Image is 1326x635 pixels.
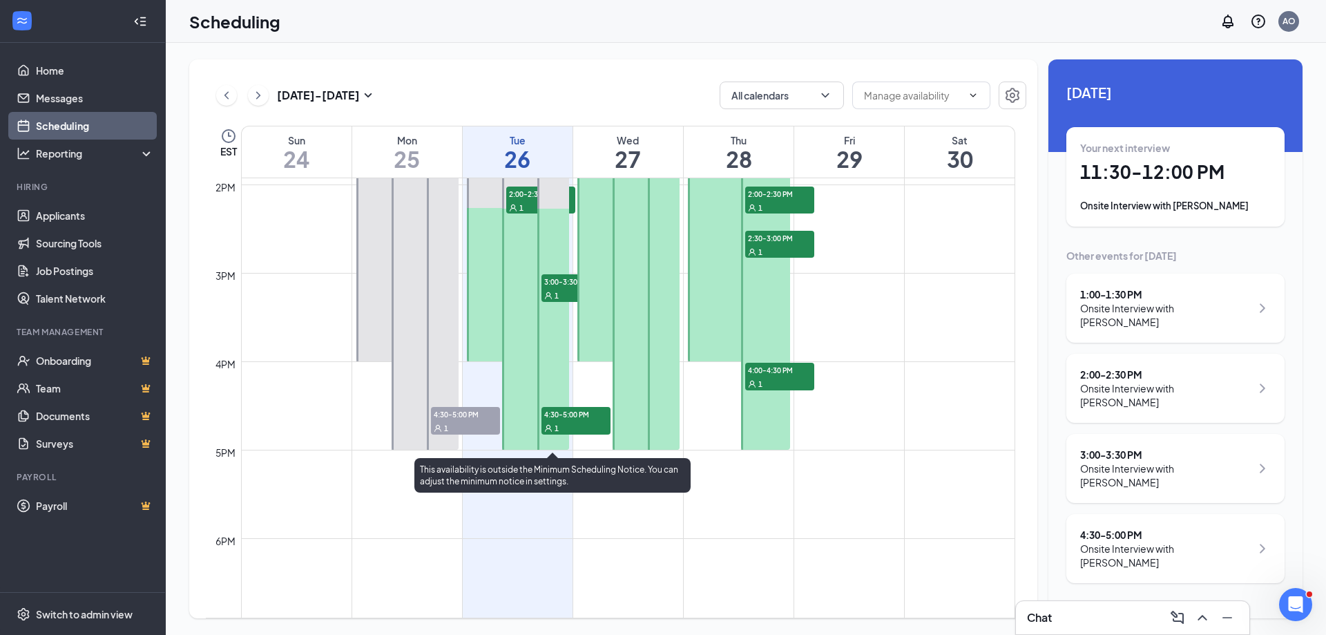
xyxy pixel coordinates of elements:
[133,15,147,28] svg: Collapse
[1254,540,1271,557] svg: ChevronRight
[519,203,523,213] span: 1
[573,147,683,171] h1: 27
[905,126,1015,178] a: August 30, 2025
[794,133,904,147] div: Fri
[1004,87,1021,104] svg: Settings
[544,424,552,433] svg: User
[748,204,756,212] svg: User
[1216,607,1238,629] button: Minimize
[573,133,683,147] div: Wed
[36,492,154,520] a: PayrollCrown
[745,363,814,377] span: 4:00-4:30 PM
[544,292,552,300] svg: User
[36,146,155,160] div: Reporting
[758,247,762,257] span: 1
[17,181,151,193] div: Hiring
[758,203,762,213] span: 1
[189,10,280,33] h1: Scheduling
[463,126,573,178] a: August 26, 2025
[431,407,500,421] span: 4:30-5:00 PM
[541,407,611,421] span: 4:30-5:00 PM
[1080,301,1251,329] div: Onsite Interview with [PERSON_NAME]
[1080,287,1251,301] div: 1:00 - 1:30 PM
[242,133,352,147] div: Sun
[352,147,462,171] h1: 25
[15,14,29,28] svg: WorkstreamLogo
[444,424,448,433] span: 1
[17,146,30,160] svg: Analysis
[1080,141,1271,155] div: Your next interview
[277,88,360,103] h3: [DATE] - [DATE]
[1066,249,1285,263] div: Other events for [DATE]
[1166,607,1189,629] button: ComposeMessage
[251,87,265,104] svg: ChevronRight
[1080,448,1251,462] div: 3:00 - 3:30 PM
[748,248,756,256] svg: User
[36,285,154,312] a: Talent Network
[1254,380,1271,397] svg: ChevronRight
[1080,368,1251,381] div: 2:00 - 2:30 PM
[506,187,575,200] span: 2:00-2:30 PM
[434,424,442,433] svg: User
[1080,381,1251,409] div: Onsite Interview with [PERSON_NAME]
[794,126,904,178] a: August 29, 2025
[220,128,237,144] svg: Clock
[555,424,559,433] span: 1
[758,379,762,389] span: 1
[541,274,611,288] span: 3:00-3:30 PM
[36,607,133,621] div: Switch to admin view
[220,144,237,158] span: EST
[242,126,352,178] a: August 24, 2025
[1254,300,1271,316] svg: ChevronRight
[818,88,832,102] svg: ChevronDown
[1282,15,1296,27] div: AO
[248,85,269,106] button: ChevronRight
[1194,609,1211,626] svg: ChevronUp
[463,133,573,147] div: Tue
[745,187,814,200] span: 2:00-2:30 PM
[213,445,238,460] div: 5pm
[17,326,151,338] div: Team Management
[905,133,1015,147] div: Sat
[36,112,154,140] a: Scheduling
[213,180,238,195] div: 2pm
[1080,542,1251,569] div: Onsite Interview with [PERSON_NAME]
[220,87,233,104] svg: ChevronLeft
[36,84,154,112] a: Messages
[1169,609,1186,626] svg: ComposeMessage
[463,147,573,171] h1: 26
[720,82,844,109] button: All calendarsChevronDown
[352,133,462,147] div: Mon
[36,430,154,457] a: SurveysCrown
[864,88,962,103] input: Manage availability
[1250,13,1267,30] svg: QuestionInfo
[213,268,238,283] div: 3pm
[1220,13,1236,30] svg: Notifications
[1254,460,1271,477] svg: ChevronRight
[968,90,979,101] svg: ChevronDown
[36,375,154,402] a: TeamCrown
[36,347,154,375] a: OnboardingCrown
[414,458,691,493] div: This availability is outside the Minimum Scheduling Notice. You can adjust the minimum notice in ...
[1080,160,1271,184] h1: 11:30 - 12:00 PM
[36,229,154,257] a: Sourcing Tools
[684,147,794,171] h1: 28
[36,57,154,84] a: Home
[684,133,794,147] div: Thu
[1080,462,1251,489] div: Onsite Interview with [PERSON_NAME]
[748,380,756,388] svg: User
[17,471,151,483] div: Payroll
[360,87,376,104] svg: SmallChevronDown
[36,257,154,285] a: Job Postings
[999,82,1026,109] button: Settings
[213,533,238,549] div: 6pm
[216,85,237,106] button: ChevronLeft
[36,402,154,430] a: DocumentsCrown
[1279,588,1312,621] iframe: Intercom live chat
[794,147,904,171] h1: 29
[352,126,462,178] a: August 25, 2025
[555,291,559,301] span: 1
[242,147,352,171] h1: 24
[1027,610,1052,625] h3: Chat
